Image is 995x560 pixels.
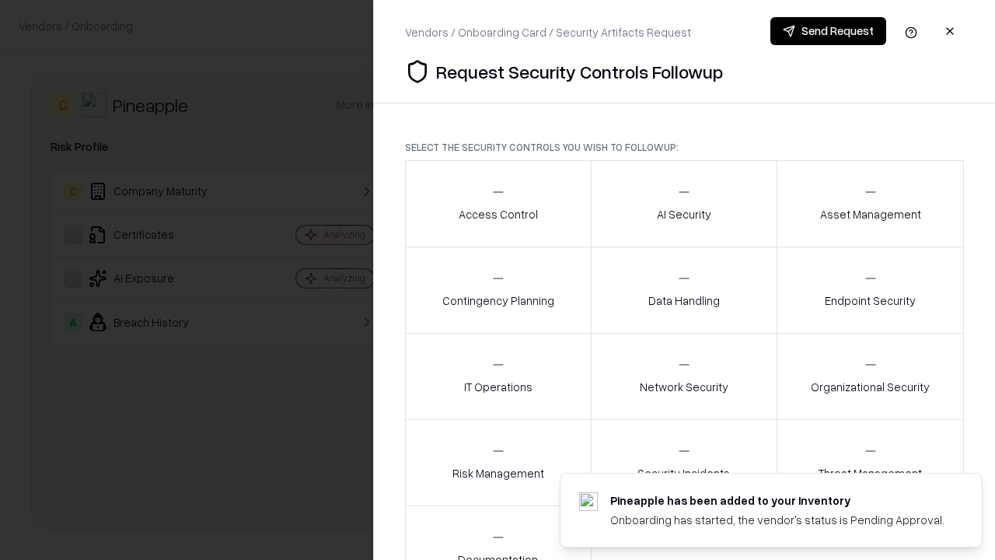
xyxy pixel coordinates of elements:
[777,333,964,420] button: Organizational Security
[405,24,691,40] div: Vendors / Onboarding Card / Security Artifacts Request
[640,379,728,395] p: Network Security
[442,292,554,309] p: Contingency Planning
[770,17,886,45] button: Send Request
[405,160,592,247] button: Access Control
[610,512,944,528] div: Onboarding has started, the vendor's status is Pending Approval.
[591,247,778,334] button: Data Handling
[579,492,598,511] img: pineappleenergy.com
[464,379,532,395] p: IT Operations
[648,292,720,309] p: Data Handling
[405,419,592,506] button: Risk Management
[591,419,778,506] button: Security Incidents
[459,206,538,222] p: Access Control
[811,379,930,395] p: Organizational Security
[657,206,711,222] p: AI Security
[777,247,964,334] button: Endpoint Security
[819,465,922,481] p: Threat Management
[637,465,730,481] p: Security Incidents
[825,292,916,309] p: Endpoint Security
[405,333,592,420] button: IT Operations
[591,333,778,420] button: Network Security
[820,206,921,222] p: Asset Management
[405,247,592,334] button: Contingency Planning
[610,492,944,509] div: Pineapple has been added to your inventory
[777,419,964,506] button: Threat Management
[591,160,778,247] button: AI Security
[436,59,723,84] p: Request Security Controls Followup
[452,465,544,481] p: Risk Management
[405,141,964,154] p: Select the security controls you wish to followup:
[777,160,964,247] button: Asset Management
